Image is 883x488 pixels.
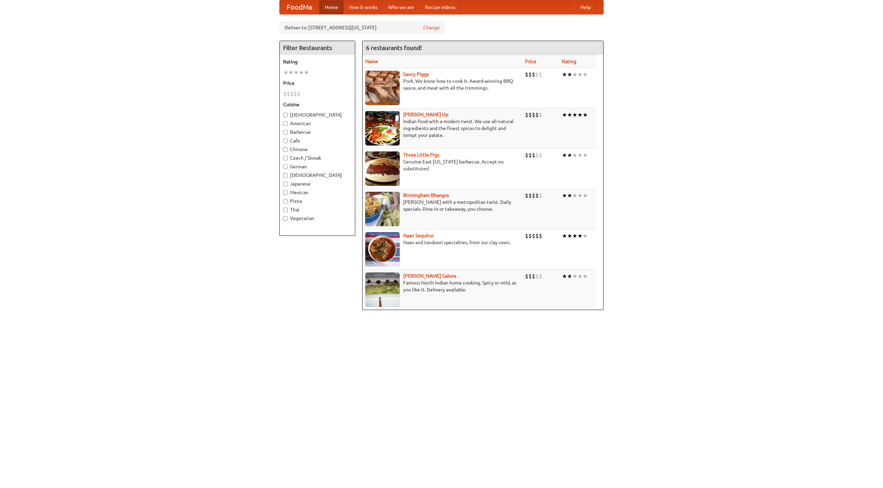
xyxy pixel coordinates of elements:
[365,192,400,226] img: bhangra.jpg
[535,71,539,78] li: $
[365,111,400,146] img: curryup.jpg
[280,41,355,55] h4: Filter Restaurants
[528,111,532,119] li: $
[562,151,567,159] li: ★
[366,44,422,51] ng-pluralize: 6 restaurants found!
[419,0,461,14] a: Recipe videos
[562,71,567,78] li: ★
[577,192,583,199] li: ★
[344,0,383,14] a: How it works
[283,216,288,221] input: Vegetarian
[283,130,288,135] input: Barbecue
[535,272,539,280] li: $
[403,192,449,198] a: Birmingham Bhangra
[283,121,288,126] input: American
[572,111,577,119] li: ★
[423,24,440,31] a: Change
[572,151,577,159] li: ★
[567,71,572,78] li: ★
[577,272,583,280] li: ★
[283,198,351,205] label: Pizza
[283,155,351,161] label: Czech / Slovak
[299,69,304,76] li: ★
[528,232,532,240] li: $
[539,192,542,199] li: $
[294,90,297,98] li: $
[577,151,583,159] li: ★
[403,273,456,279] a: [PERSON_NAME] Galore
[577,232,583,240] li: ★
[535,111,539,119] li: $
[283,147,288,152] input: Chinese
[365,71,400,105] img: saucy.jpg
[525,59,536,64] a: Price
[365,239,519,246] p: Naan and tandoori specialties, from our clay oven.
[562,232,567,240] li: ★
[567,111,572,119] li: ★
[365,118,519,139] p: Indian food with a modern twist. We use all-natural ingredients and the finest spices to delight ...
[283,165,288,169] input: German
[403,71,429,77] b: Saucy Piggy
[567,272,572,280] li: ★
[575,0,596,14] a: Help
[294,69,299,76] li: ★
[365,232,400,267] img: naansequitur.jpg
[532,71,535,78] li: $
[279,21,445,34] div: Deliver to: [STREET_ADDRESS][US_STATE]
[365,279,519,293] p: Famous North Indian home cooking. Spicy or mild, as you like it. Delivery available.
[577,71,583,78] li: ★
[535,232,539,240] li: $
[567,192,572,199] li: ★
[525,272,528,280] li: $
[283,190,288,195] input: Mexican
[280,0,319,14] a: FoodMe
[562,111,567,119] li: ★
[528,71,532,78] li: $
[528,192,532,199] li: $
[583,192,588,199] li: ★
[283,90,287,98] li: $
[535,151,539,159] li: $
[583,111,588,119] li: ★
[283,156,288,160] input: Czech / Slovak
[304,69,309,76] li: ★
[583,272,588,280] li: ★
[539,232,542,240] li: $
[283,189,351,196] label: Mexican
[365,272,400,307] img: currygalore.jpg
[287,90,290,98] li: $
[532,232,535,240] li: $
[403,152,439,158] a: Three Little Pigs
[403,233,434,238] a: Naan Sequitur
[532,151,535,159] li: $
[403,112,448,117] a: [PERSON_NAME] Up
[562,192,567,199] li: ★
[532,192,535,199] li: $
[365,158,519,172] p: Genuine East [US_STATE] barbecue. Accept no substitutes!
[283,137,351,144] label: Cafe
[283,163,351,170] label: German
[572,71,577,78] li: ★
[525,111,528,119] li: $
[532,272,535,280] li: $
[283,206,351,213] label: Thai
[572,232,577,240] li: ★
[539,151,542,159] li: $
[283,199,288,203] input: Pizza
[283,146,351,153] label: Chinese
[365,59,378,64] a: Name
[283,182,288,186] input: Japanese
[572,272,577,280] li: ★
[283,180,351,187] label: Japanese
[283,80,351,87] h5: Price
[567,232,572,240] li: ★
[365,199,519,212] p: [PERSON_NAME] with a metropolitan twist. Daily specials. Dine-in or takeaway, you choose.
[525,151,528,159] li: $
[297,90,300,98] li: $
[283,172,351,179] label: [DEMOGRAPHIC_DATA]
